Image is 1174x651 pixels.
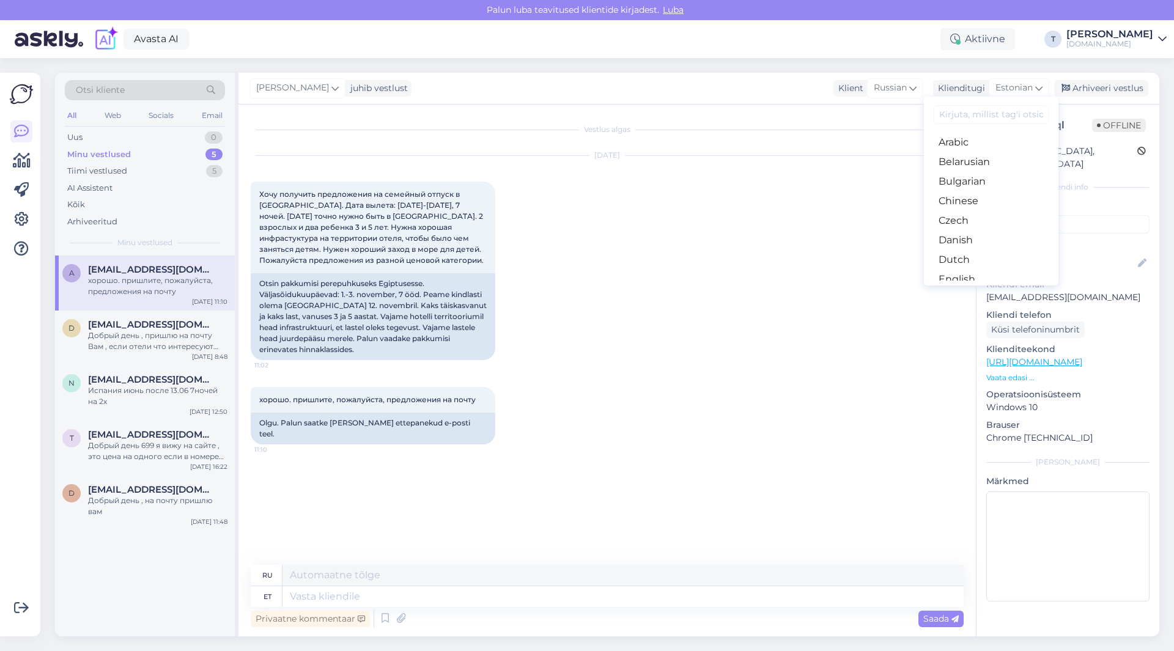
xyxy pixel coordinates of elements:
span: Saada [923,613,959,624]
span: t [70,433,74,443]
a: Avasta AI [124,29,189,50]
p: Vaata edasi ... [986,372,1150,383]
span: Denistsik@mail.ru [88,319,215,330]
p: Märkmed [986,475,1150,488]
div: [PERSON_NAME] [1066,29,1153,39]
a: Dutch [924,250,1058,270]
span: D [68,323,75,333]
span: Estonian [995,81,1033,95]
p: Operatsioonisüsteem [986,388,1150,401]
div: Добрый день , на почту пришлю вам [88,495,227,517]
div: Tiimi vestlused [67,165,127,177]
div: [DATE] 8:48 [192,352,227,361]
span: d [68,488,75,498]
input: Lisa nimi [987,257,1135,270]
img: Askly Logo [10,83,33,106]
div: [DATE] 11:10 [192,297,227,306]
div: T [1044,31,1061,48]
div: Kõik [67,199,85,211]
input: Kirjuta, millist tag'i otsid [934,105,1049,124]
span: Хочу получить предложения на семейный отпуск в [GEOGRAPHIC_DATA]. Дата вылета: [DATE]-[DATE], 7 н... [259,189,485,265]
span: a [69,268,75,278]
div: [PERSON_NAME] [986,457,1150,468]
div: Web [102,108,124,123]
span: Russian [874,81,907,95]
div: 0 [205,131,223,144]
div: Добрый день , пришлю на почту Вам , если отели что интересуют Вас? Или какой бюджет на семью прим... [88,330,227,352]
span: [PERSON_NAME] [256,81,329,95]
div: [DATE] [251,150,964,161]
div: [DATE] 11:48 [191,517,227,526]
span: 11:02 [254,361,300,370]
span: Offline [1092,119,1146,132]
div: Uus [67,131,83,144]
div: Olgu. Palun saatke [PERSON_NAME] ettepanekud e-posti teel. [251,413,495,444]
span: Minu vestlused [117,237,172,248]
div: Küsi telefoninumbrit [986,322,1085,338]
div: Vestlus algas [251,124,964,135]
a: Bulgarian [924,172,1058,191]
div: [DATE] 16:22 [190,462,227,471]
a: [PERSON_NAME][DOMAIN_NAME] [1066,29,1167,49]
p: Kliendi tag'id [986,200,1150,213]
div: All [65,108,79,123]
p: Kliendi email [986,278,1150,291]
p: [EMAIL_ADDRESS][DOMAIN_NAME] [986,291,1150,304]
p: Brauser [986,419,1150,432]
div: [DOMAIN_NAME] [1066,39,1153,49]
a: Chinese [924,191,1058,211]
span: troian654@gmail.com [88,429,215,440]
div: [DATE] 12:50 [190,407,227,416]
span: хорошо. пришлите, пожалуйста, предложения на почту [259,395,476,404]
div: Kliendi info [986,182,1150,193]
div: AI Assistent [67,182,113,194]
div: 5 [205,149,223,161]
div: Klient [833,82,863,95]
img: explore-ai [93,26,119,52]
span: a.prokopenko92@gmail.com [88,264,215,275]
span: Luba [659,4,687,15]
div: Arhiveeri vestlus [1054,80,1148,97]
span: N [68,378,75,388]
div: 5 [206,165,223,177]
div: Minu vestlused [67,149,131,161]
p: Chrome [TECHNICAL_ID] [986,432,1150,444]
div: Socials [146,108,176,123]
div: juhib vestlust [345,82,408,95]
p: Kliendi nimi [986,238,1150,251]
a: English [924,270,1058,289]
div: Aktiivne [940,28,1015,50]
span: Otsi kliente [76,84,125,97]
div: ru [262,565,273,586]
div: Otsin pakkumisi perepuhkuseks Egiptusesse. Väljasõidukuupäevad: 1.-3. november, 7 ööd. Peame kind... [251,273,495,360]
div: Klienditugi [933,82,985,95]
span: dpuusaag13@gmail.com [88,484,215,495]
div: Добрый день 699 я вижу на сайте , это цена на одного если в номере вдвоем [88,440,227,462]
a: Czech [924,211,1058,230]
span: Natalia2004pa@mail.ru [88,374,215,385]
p: Windows 10 [986,401,1150,414]
div: Privaatne kommentaar [251,611,370,627]
input: Lisa tag [986,215,1150,234]
p: Kliendi telefon [986,309,1150,322]
p: Klienditeekond [986,343,1150,356]
div: Arhiveeritud [67,216,117,228]
span: 11:10 [254,445,300,454]
a: [URL][DOMAIN_NAME] [986,356,1082,367]
a: Arabic [924,133,1058,152]
a: Belarusian [924,152,1058,172]
div: хорошо. пришлите, пожалуйста, предложения на почту [88,275,227,297]
div: Email [199,108,225,123]
a: Danish [924,230,1058,250]
div: [GEOGRAPHIC_DATA], [GEOGRAPHIC_DATA] [990,145,1137,171]
div: et [264,586,271,607]
div: Испания июнь после 13.06 7ночей на 2х [88,385,227,407]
